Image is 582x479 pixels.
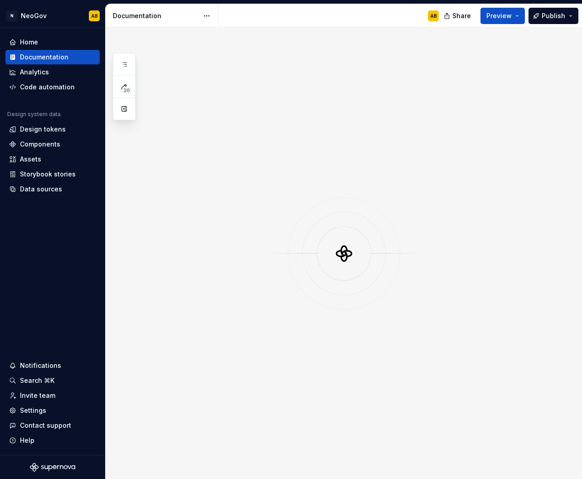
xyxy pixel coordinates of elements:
div: NeoGov [21,11,47,20]
button: Help [5,433,100,448]
div: Data sources [20,185,62,194]
div: Invite team [20,391,55,400]
a: Design tokens [5,122,100,137]
div: Design system data [7,111,61,118]
div: Components [20,140,60,149]
span: Publish [542,11,565,20]
div: Home [20,38,38,47]
div: Contact support [20,421,71,430]
a: Assets [5,152,100,166]
div: N [6,10,17,21]
button: Search ⌘K [5,373,100,388]
a: Settings [5,403,100,418]
button: Share [439,8,477,24]
div: Analytics [20,68,49,77]
div: Documentation [20,53,68,62]
a: Storybook stories [5,167,100,181]
a: Code automation [5,80,100,94]
a: Invite team [5,388,100,403]
a: Analytics [5,65,100,79]
button: Notifications [5,358,100,373]
span: Share [452,11,471,20]
div: Search ⌘K [20,376,54,385]
div: Settings [20,406,46,415]
div: Documentation [113,11,199,20]
button: Contact support [5,418,100,433]
a: Data sources [5,182,100,196]
span: 20 [122,87,131,94]
div: Help [20,436,34,445]
span: Preview [486,11,512,20]
div: Code automation [20,83,75,92]
a: Components [5,137,100,152]
svg: Supernova Logo [30,463,75,472]
div: Notifications [20,361,61,370]
div: AB [91,12,98,20]
a: Home [5,35,100,49]
a: Documentation [5,50,100,64]
button: Publish [529,8,578,24]
button: Preview [480,8,525,24]
div: Assets [20,155,41,164]
div: AB [430,12,437,20]
div: Design tokens [20,125,66,134]
div: Storybook stories [20,170,76,179]
button: NNeoGovAB [2,6,103,25]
